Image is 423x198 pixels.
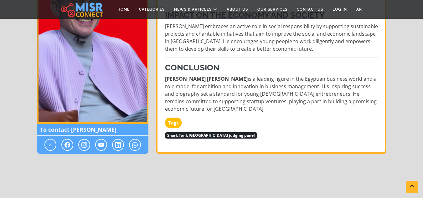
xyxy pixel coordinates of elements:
span: To contact [PERSON_NAME] [37,124,148,136]
a: About Us [222,3,253,15]
strong: [PERSON_NAME] [PERSON_NAME] [165,75,248,82]
h3: Conclusion [165,63,379,73]
a: Home [113,3,134,15]
p: [PERSON_NAME] embraces an active role in social responsibility by supporting sustainable projects... [165,23,379,53]
a: Log in [328,3,352,15]
span: News & Articles [174,7,212,12]
img: main.misr_connect [61,2,103,17]
a: News & Articles [169,3,222,15]
p: is a leading figure in the Egyptian business world and a role model for ambition and innovation i... [165,75,379,113]
a: Categories [134,3,169,15]
a: AR [352,3,367,15]
span: Shark Tank [GEOGRAPHIC_DATA] judging panel [165,132,258,139]
a: Contact Us [292,3,328,15]
a: Our Services [253,3,292,15]
strong: Tags [165,118,182,128]
a: Shark Tank [GEOGRAPHIC_DATA] judging panel [165,131,258,138]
